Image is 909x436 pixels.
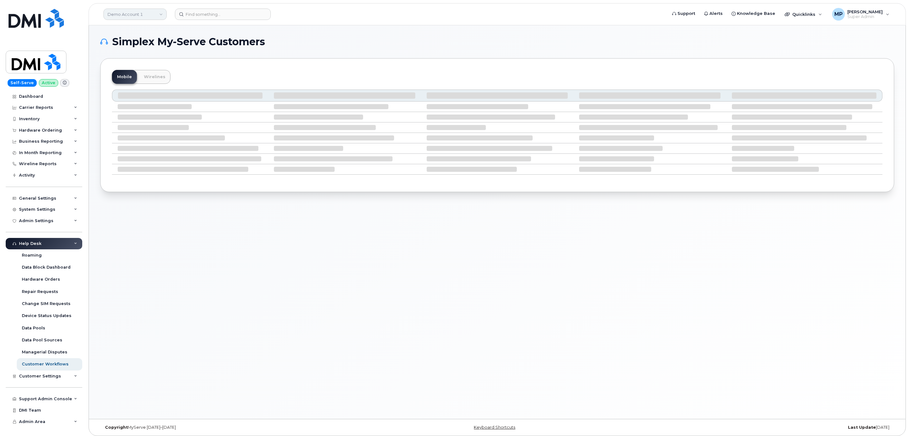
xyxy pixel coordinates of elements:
[848,425,876,430] strong: Last Update
[112,37,265,47] span: Simplex My-Serve Customers
[139,70,170,84] a: Wirelines
[105,425,128,430] strong: Copyright
[629,425,894,430] div: [DATE]
[112,70,137,84] a: Mobile
[474,425,515,430] a: Keyboard Shortcuts
[100,425,365,430] div: MyServe [DATE]–[DATE]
